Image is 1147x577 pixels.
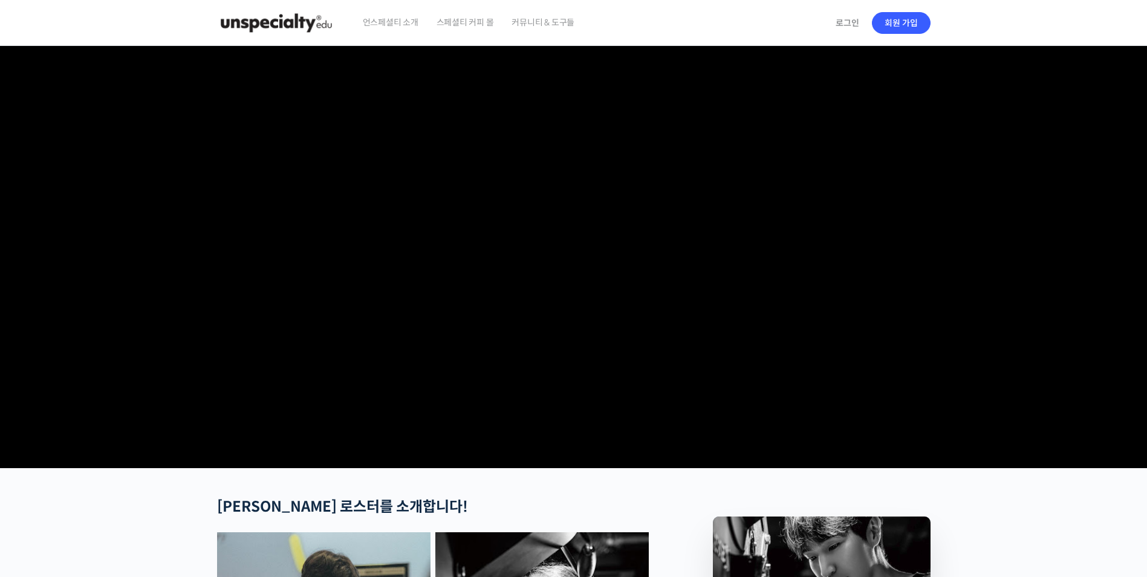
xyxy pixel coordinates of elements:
[828,9,866,37] a: 로그인
[217,498,649,516] h2: [PERSON_NAME] 로스터를 소개합니다!
[872,12,931,34] a: 회원 가입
